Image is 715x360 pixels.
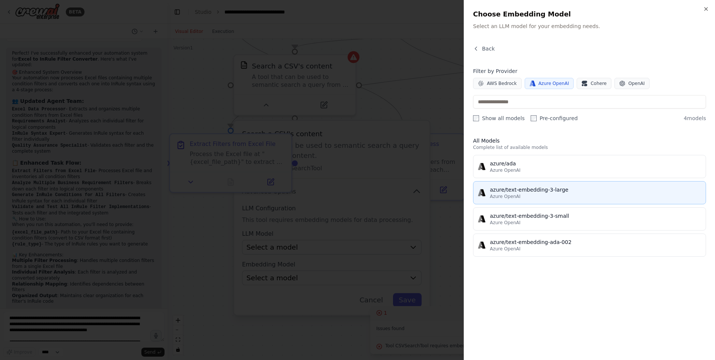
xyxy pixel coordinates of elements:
[473,144,706,150] p: Complete list of available models
[473,45,495,52] button: Back
[531,115,578,122] label: Pre-configured
[490,160,701,167] div: azure/ada
[577,78,611,89] button: Cohere
[628,80,645,86] span: OpenAI
[490,186,701,193] div: azure/text-embedding-3-large
[590,80,607,86] span: Cohere
[473,181,706,204] button: azure/text-embedding-3-largeAzure OpenAI
[487,80,517,86] span: AWS Bedrock
[473,78,522,89] button: AWS Bedrock
[490,246,521,252] span: Azure OpenAI
[531,115,537,121] input: Pre-configured
[473,207,706,231] button: azure/text-embedding-3-smallAzure OpenAI
[525,78,574,89] button: Azure OpenAI
[473,115,479,121] input: Show all models
[473,67,706,75] h4: Filter by Provider
[473,137,706,144] h3: All Models
[538,80,569,86] span: Azure OpenAI
[490,167,521,173] span: Azure OpenAI
[614,78,650,89] button: OpenAI
[490,212,701,220] div: azure/text-embedding-3-small
[490,193,521,199] span: Azure OpenAI
[473,115,525,122] label: Show all models
[490,238,701,246] div: azure/text-embedding-ada-002
[482,45,495,52] span: Back
[473,234,706,257] button: azure/text-embedding-ada-002Azure OpenAI
[490,220,521,226] span: Azure OpenAI
[684,115,706,122] span: 4 models
[473,9,706,19] h2: Choose Embedding Model
[473,155,706,178] button: azure/adaAzure OpenAI
[473,22,706,30] p: Select an LLM model for your embedding needs.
